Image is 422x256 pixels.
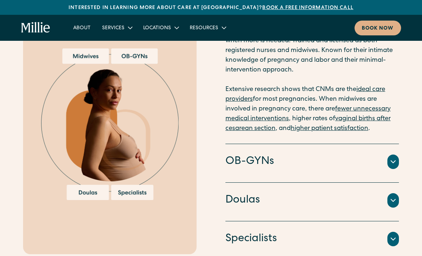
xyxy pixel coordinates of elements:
div: Services [102,25,124,32]
h4: OB-GYNs [225,154,274,169]
div: Resources [190,25,218,32]
div: Book now [362,25,394,32]
div: Resources [184,22,231,34]
p: The primary clinicians for gynecology and maternity at [GEOGRAPHIC_DATA], with OB-GYNs co-managin... [225,17,399,134]
div: Locations [137,22,184,34]
a: higher patient satisfaction [291,125,368,132]
h4: Specialists [225,231,277,247]
h4: Doulas [225,193,260,208]
a: Book now [355,21,401,35]
a: Book a free information call [262,5,353,10]
a: vaginal births after cesarean section [225,116,391,132]
a: home [21,22,50,34]
div: Services [96,22,137,34]
a: ideal care providers [225,86,385,103]
img: Pregnant woman surrounded by options for maternity care providers, including midwives, OB-GYNs, d... [41,48,179,200]
a: fewer unnecessary medical interventions [225,106,391,122]
a: About [67,22,96,34]
div: Locations [143,25,171,32]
